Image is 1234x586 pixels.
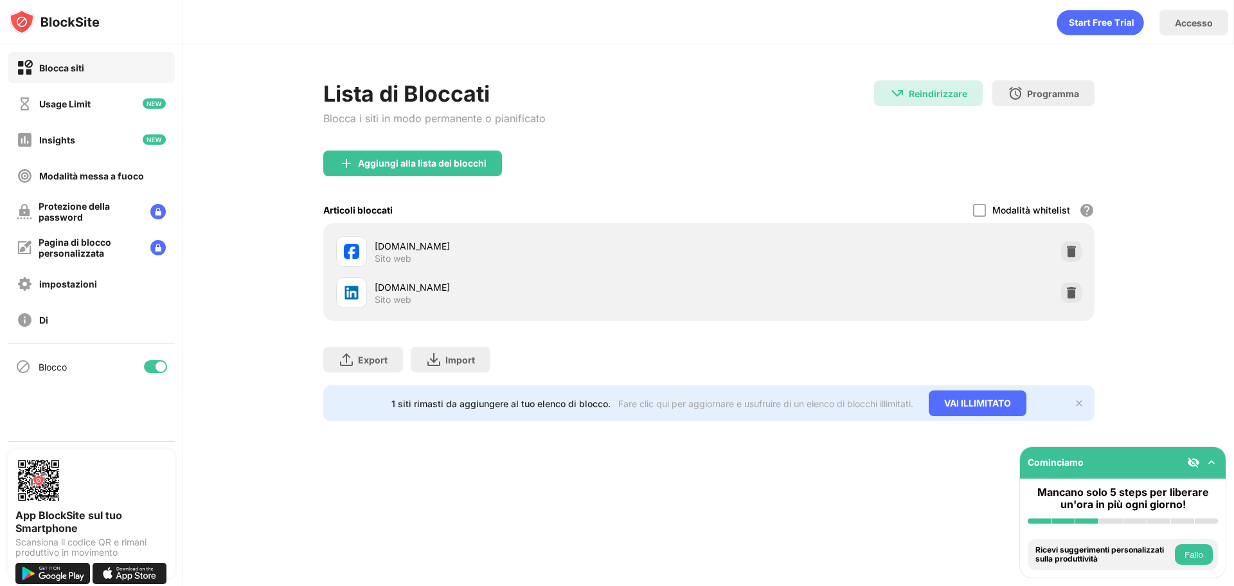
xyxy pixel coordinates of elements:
img: get-it-on-google-play.svg [15,563,90,584]
div: [DOMAIN_NAME] [375,239,709,253]
div: Modalità whitelist [992,205,1070,215]
img: options-page-qr-code.png [15,457,62,504]
div: [DOMAIN_NAME] [375,280,709,294]
img: insights-off.svg [17,132,33,148]
div: Blocca siti [39,62,84,73]
img: focus-off.svg [17,168,33,184]
div: VAI ILLIMITATO [929,390,1026,416]
div: Modalità messa a fuoco [39,170,144,181]
div: Protezione della password [39,201,140,223]
div: Articoli bloccati [323,205,393,215]
div: Scansiona il codice QR e rimani produttivo in movimento [15,537,167,558]
div: 1 siti rimasti da aggiungere al tuo elenco di blocco. [391,398,611,409]
div: Aggiungi alla lista dei blocchi [358,158,487,169]
img: new-icon.svg [143,98,166,109]
div: Sito web [375,253,411,264]
div: Blocco [39,362,67,372]
img: time-usage-off.svg [17,96,33,112]
div: animation [1057,10,1144,35]
div: impostazioni [39,279,97,289]
div: Mancano solo 5 steps per liberare un'ora in più ogni giorno! [1028,486,1218,511]
div: Di [39,315,48,325]
div: Blocca i siti in modo permanente o pianificato [323,112,546,125]
img: favicons [344,285,359,300]
div: Cominciamo [1028,457,1084,468]
div: Reindirizzare [909,88,967,99]
div: Lista di Bloccati [323,80,546,107]
div: Ricevi suggerimenti personalizzati sulla produttività [1035,545,1172,564]
img: x-button.svg [1074,398,1084,408]
img: customize-block-page-off.svg [17,240,32,255]
div: Usage Limit [39,98,91,109]
img: omni-setup-toggle.svg [1205,456,1218,469]
img: new-icon.svg [143,134,166,145]
button: Fallo [1175,544,1213,565]
img: settings-off.svg [17,276,33,292]
div: Programma [1027,88,1079,99]
div: App BlockSite sul tuo Smartphone [15,509,167,535]
img: eye-not-visible.svg [1187,456,1200,469]
img: lock-menu.svg [150,204,166,219]
div: Pagina di blocco personalizzata [39,237,140,259]
div: Sito web [375,294,411,306]
img: password-protection-off.svg [17,204,32,219]
img: blocking-icon.svg [15,359,31,374]
div: Import [445,354,475,365]
img: favicons [344,244,359,259]
img: about-off.svg [17,312,33,328]
img: logo-blocksite.svg [9,9,100,35]
div: Accesso [1175,17,1213,28]
div: Fare clic qui per aggiornare e usufruire di un elenco di blocchi illimitati. [618,398,913,409]
div: Export [358,354,388,365]
div: Insights [39,134,75,145]
img: lock-menu.svg [150,240,166,255]
img: block-on.svg [17,60,33,76]
img: download-on-the-app-store.svg [93,563,167,584]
